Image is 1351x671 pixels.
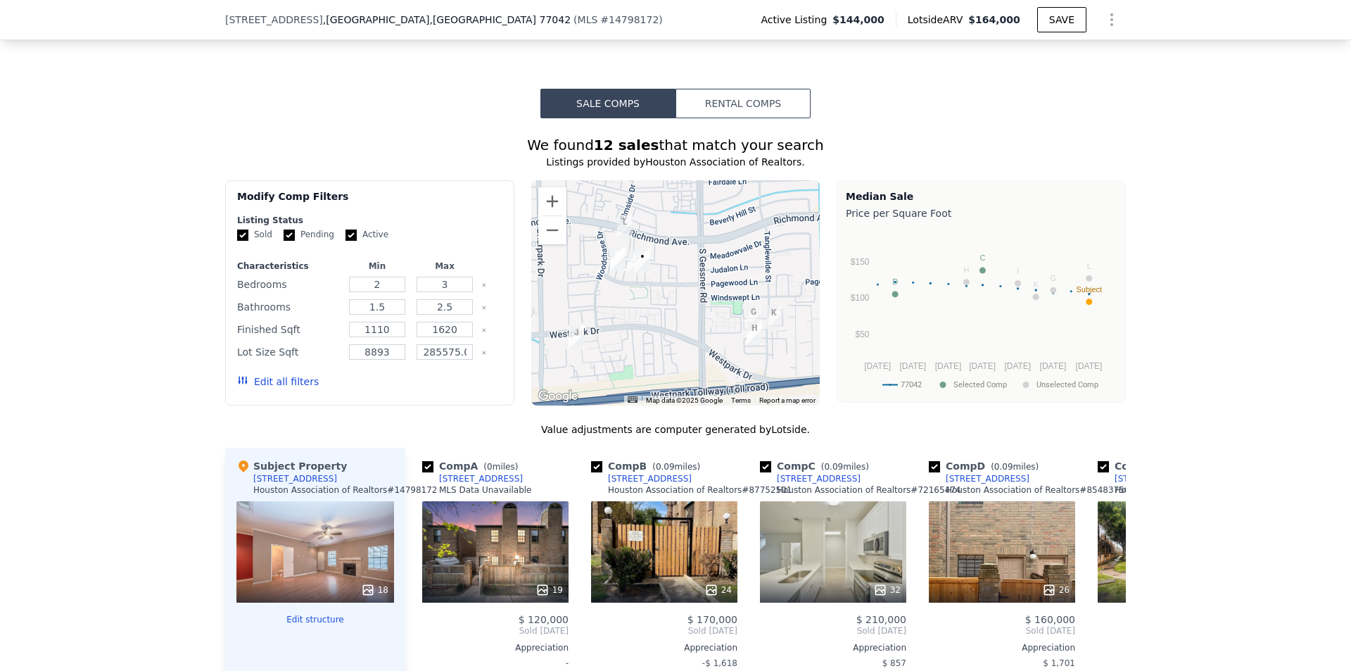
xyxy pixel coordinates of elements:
button: Edit structure [236,614,394,625]
text: [DATE] [1076,361,1103,371]
div: Comp D [929,459,1044,473]
div: 19 [535,583,563,597]
a: Report a map error [759,396,816,404]
span: Lotside ARV [908,13,968,27]
span: ( miles) [647,462,706,472]
text: G [1051,274,1057,282]
div: Max [414,261,476,272]
button: Clear [481,282,487,288]
div: 9850 Pagewood Ln Apt 1207 [635,249,650,273]
div: Lot Size Sqft [237,342,341,362]
button: Clear [481,350,487,356]
text: Unselected Comp [1036,380,1098,389]
span: Sold [DATE] [591,625,737,636]
text: C [979,253,985,262]
div: Subject Property [236,459,347,473]
div: 10146 Waterstone Dr [569,325,584,349]
div: Comp E [1098,459,1212,473]
span: Active Listing [761,13,832,27]
button: SAVE [1037,7,1086,32]
text: [DATE] [1004,361,1031,371]
span: $ 857 [882,658,906,668]
div: [STREET_ADDRESS] [777,473,861,484]
text: [DATE] [899,361,926,371]
a: Terms (opens in new tab) [731,396,751,404]
div: Appreciation [1098,642,1244,653]
button: Sale Comps [540,89,675,118]
span: $ 1,701 [1043,658,1075,668]
span: $ 210,000 [856,614,906,625]
text: L [1087,262,1091,270]
div: Min [346,261,408,272]
div: Comp A [422,459,524,473]
span: 0.09 [656,462,675,472]
div: Appreciation [929,642,1075,653]
div: Bathrooms [237,297,341,317]
span: MLS [578,14,598,25]
div: Houston Association of Realtors # 85483756 [946,484,1129,496]
div: [STREET_ADDRESS] [439,473,523,484]
div: Modify Comp Filters [237,189,502,215]
span: , [GEOGRAPHIC_DATA] 77042 [429,14,571,25]
div: Appreciation [760,642,906,653]
div: 18 [361,583,388,597]
div: [STREET_ADDRESS] [608,473,692,484]
span: Sold [DATE] [1098,625,1244,636]
a: [STREET_ADDRESS] [422,473,523,484]
text: Selected Comp [953,380,1007,389]
div: MLS Data Unavailable [439,484,532,496]
div: Characteristics [237,261,341,272]
div: We found that match your search [225,135,1126,155]
text: [DATE] [935,361,962,371]
div: 9850 Pagewood Ln Apt 303 [610,247,626,271]
div: 3780 Tanglewilde St Apt 207 [746,305,761,329]
div: 26 [1042,583,1070,597]
div: Comp B [591,459,706,473]
text: D [892,277,898,286]
div: 32 [873,583,901,597]
button: Show Options [1098,6,1126,34]
text: K [1033,280,1039,289]
input: Sold [237,230,248,241]
span: , [GEOGRAPHIC_DATA] [323,13,571,27]
label: Active [345,229,388,241]
a: [STREET_ADDRESS] [760,473,861,484]
div: Houston Association of Realtors # 87752501 [608,484,792,496]
div: 3833 Tanglewilde St # 3833 [766,306,782,330]
span: 0 [487,462,493,472]
span: Sold [DATE] [422,625,569,636]
div: Price per Square Foot [846,203,1117,223]
a: Open this area in Google Maps (opens a new window) [535,387,581,406]
div: Median Sale [846,189,1117,203]
strong: 12 sales [594,137,659,153]
text: $50 [855,330,869,339]
button: Clear [481,327,487,333]
div: Appreciation [591,642,737,653]
span: Map data ©2025 Google [646,396,723,404]
span: -$ 1,618 [702,658,737,668]
div: Value adjustments are computer generated by Lotside . [225,422,1126,437]
button: Clear [481,305,487,311]
span: ( miles) [985,462,1044,472]
div: Houston Association of Realtors # 72165474 [777,484,960,496]
text: 77042 [901,380,922,389]
div: Comp C [760,459,875,473]
a: [STREET_ADDRESS] [1098,473,1198,484]
div: 3800 Tanglewilde St Apt 1004 [747,321,762,345]
button: Keyboard shortcuts [628,396,638,403]
span: $ 120,000 [519,614,569,625]
text: [DATE] [864,361,891,371]
div: Appreciation [422,642,569,653]
text: $150 [851,257,870,267]
span: ( miles) [478,462,524,472]
span: $ 160,000 [1025,614,1075,625]
text: I [1017,267,1019,275]
div: [STREET_ADDRESS] [253,473,337,484]
text: H [963,265,969,274]
div: 9809 Richmond Ave Unit B13 [617,215,633,239]
div: A chart. [846,223,1117,399]
div: Houston Association of Realtors # 45572284 [1115,484,1298,496]
div: [STREET_ADDRESS] [946,473,1029,484]
span: $164,000 [968,14,1020,25]
input: Active [345,230,357,241]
